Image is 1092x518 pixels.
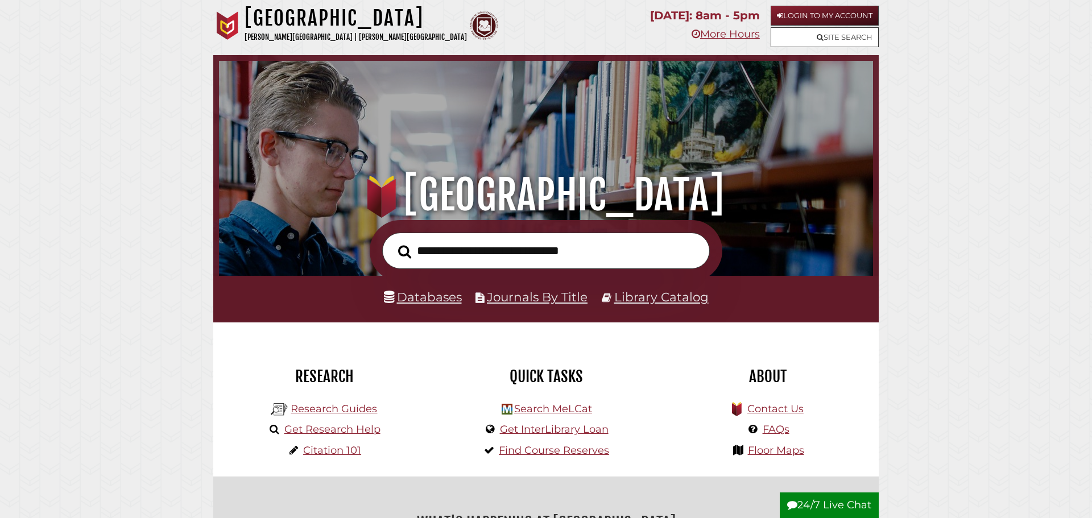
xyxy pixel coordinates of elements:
a: Databases [384,289,462,304]
a: Search MeLCat [514,403,592,415]
img: Hekman Library Logo [271,401,288,418]
a: Citation 101 [303,444,361,457]
a: Library Catalog [614,289,709,304]
a: Contact Us [747,403,804,415]
a: Journals By Title [487,289,588,304]
a: Get Research Help [284,423,380,436]
a: Site Search [771,27,879,47]
p: [PERSON_NAME][GEOGRAPHIC_DATA] | [PERSON_NAME][GEOGRAPHIC_DATA] [245,31,467,44]
h1: [GEOGRAPHIC_DATA] [245,6,467,31]
a: Research Guides [291,403,377,415]
button: Search [392,242,417,262]
a: Get InterLibrary Loan [500,423,609,436]
img: Calvin University [213,11,242,40]
i: Search [398,245,411,259]
a: Floor Maps [748,444,804,457]
a: More Hours [692,28,760,40]
img: Hekman Library Logo [502,404,512,415]
h2: About [665,367,870,386]
a: FAQs [763,423,789,436]
img: Calvin Theological Seminary [470,11,498,40]
a: Find Course Reserves [499,444,609,457]
h1: [GEOGRAPHIC_DATA] [235,170,857,220]
a: Login to My Account [771,6,879,26]
p: [DATE]: 8am - 5pm [650,6,760,26]
h2: Research [222,367,427,386]
h2: Quick Tasks [444,367,648,386]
